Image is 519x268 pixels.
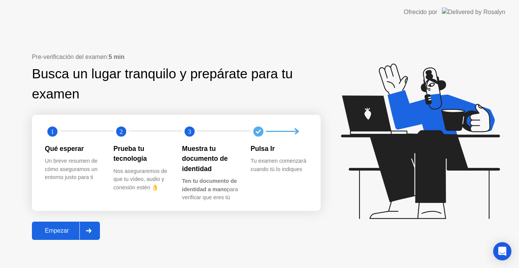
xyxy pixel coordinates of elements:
div: Open Intercom Messenger [493,242,511,260]
button: Empezar [32,222,100,240]
div: Pulsa Ir [251,144,307,154]
img: Delivered by Rosalyn [442,8,505,16]
b: 5 min [109,54,125,60]
div: Pre-verificación del examen: [32,52,321,62]
div: Nos aseguraremos de que tu vídeo, audio y conexión estén 👌 [114,167,170,192]
div: Qué esperar [45,144,101,154]
b: Ten tu documento de identidad a mano [182,178,237,192]
div: Un breve resumen de cómo aseguramos un entorno justo para ti [45,157,101,182]
div: Busca un lugar tranquilo y prepárate para tu examen [32,64,300,104]
div: para verificar que eres tú [182,177,239,202]
text: 3 [188,128,191,135]
div: Tu examen comenzará cuando tú lo indiques [251,157,307,173]
div: Empezar [34,227,79,234]
text: 1 [51,128,54,135]
div: Muestra tu documento de identidad [182,144,239,174]
text: 2 [119,128,122,135]
div: Prueba tu tecnología [114,144,170,164]
div: Ofrecido por [404,8,437,17]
